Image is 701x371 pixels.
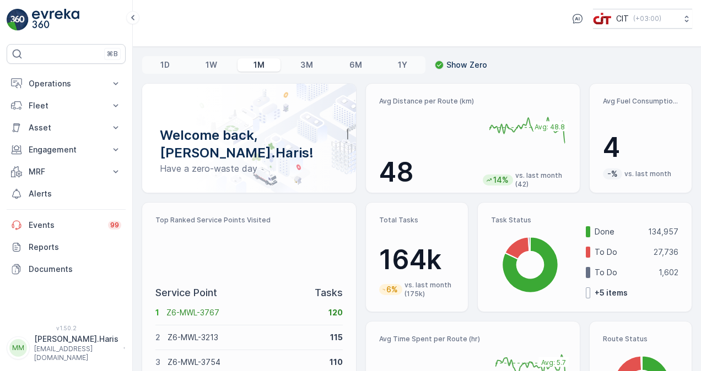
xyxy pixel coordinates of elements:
[7,139,126,161] button: Engagement
[7,334,126,362] button: MM[PERSON_NAME].Haris[EMAIL_ADDRESS][DOMAIN_NAME]
[593,13,612,25] img: cit-logo_pOk6rL0.png
[515,171,570,189] p: vs. last month (42)
[606,168,619,179] p: -%
[595,226,641,237] p: Done
[328,307,343,318] p: 120
[29,188,121,199] p: Alerts
[155,285,217,301] p: Service Point
[160,127,338,162] p: Welcome back, [PERSON_NAME].Haris!
[29,242,121,253] p: Reports
[7,258,126,280] a: Documents
[492,174,510,185] p: 14%
[595,267,651,278] p: To Do
[624,170,671,178] p: vs. last month
[155,357,160,368] p: 3
[405,281,455,298] p: vs. last month (175k)
[616,13,629,24] p: CIT
[155,307,159,318] p: 1
[633,14,661,23] p: ( +03:00 )
[603,131,678,164] p: 4
[107,50,118,58] p: ⌘B
[300,59,313,70] p: 3M
[29,122,104,133] p: Asset
[315,285,343,301] p: Tasks
[29,166,104,177] p: MRF
[654,247,678,258] p: 27,736
[206,59,217,70] p: 1W
[659,267,678,278] p: 1,602
[7,161,126,183] button: MRF
[160,162,338,175] p: Have a zero-waste day
[385,284,399,295] p: 6%
[330,357,343,368] p: 110
[595,287,628,298] p: + 5 items
[160,59,170,70] p: 1D
[29,100,104,111] p: Fleet
[648,226,678,237] p: 134,957
[379,216,455,225] p: Total Tasks
[593,9,692,29] button: CIT(+03:00)
[32,9,79,31] img: logo_light-DOdMpM7g.png
[7,9,29,31] img: logo
[29,144,104,155] p: Engagement
[34,345,118,362] p: [EMAIL_ADDRESS][DOMAIN_NAME]
[7,236,126,258] a: Reports
[7,183,126,205] a: Alerts
[603,97,678,106] p: Avg Fuel Consumption per Route (lt)
[7,325,126,331] span: v 1.50.2
[330,332,343,343] p: 115
[29,220,101,231] p: Events
[398,59,407,70] p: 1Y
[7,214,126,236] a: Events99
[155,216,343,225] p: Top Ranked Service Points Visited
[29,78,104,89] p: Operations
[7,73,126,95] button: Operations
[349,59,362,70] p: 6M
[110,221,119,230] p: 99
[379,243,455,276] p: 164k
[34,334,118,345] p: [PERSON_NAME].Haris
[166,307,321,318] p: Z6-MWL-3767
[9,339,27,357] div: MM
[7,117,126,139] button: Asset
[168,332,323,343] p: Z6-MWL-3213
[168,357,322,368] p: Z6-MWL-3754
[446,59,487,70] p: Show Zero
[379,156,474,189] p: 48
[29,264,121,275] p: Documents
[7,95,126,117] button: Fleet
[603,335,678,343] p: Route Status
[379,335,480,343] p: Avg Time Spent per Route (hr)
[254,59,265,70] p: 1M
[379,97,474,106] p: Avg Distance per Route (km)
[155,332,160,343] p: 2
[491,216,678,225] p: Task Status
[595,247,646,258] p: To Do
